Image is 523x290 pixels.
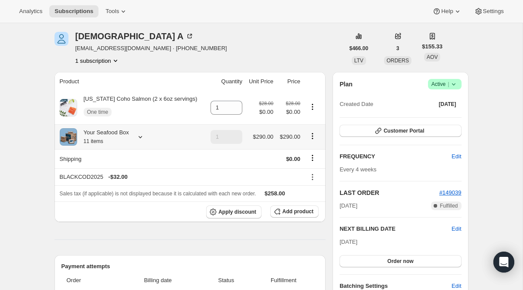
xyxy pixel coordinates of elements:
button: Subscriptions [49,5,98,17]
div: BLACKCOD2025 [60,173,300,181]
span: Order now [387,258,414,265]
span: Customer Portal [384,127,424,134]
th: Quantity [206,72,245,91]
span: Settings [483,8,504,15]
span: Diomi A [54,32,68,46]
a: #149039 [439,189,462,196]
button: Edit [446,150,466,164]
span: ORDERS [387,58,409,64]
span: $466.00 [350,45,368,52]
button: Analytics [14,5,48,17]
span: $155.33 [422,42,442,51]
span: Fulfilled [440,202,458,209]
h2: Payment attempts [61,262,319,271]
span: Add product [282,208,313,215]
span: LTV [354,58,363,64]
button: Customer Portal [340,125,461,137]
span: Created Date [340,100,373,109]
button: Tools [100,5,133,17]
small: $28.00 [286,101,300,106]
button: Edit [452,225,461,233]
small: 11 items [84,138,103,144]
div: [DEMOGRAPHIC_DATA] A [75,32,194,41]
h2: Plan [340,80,353,89]
span: Subscriptions [54,8,93,15]
span: One time [87,109,109,116]
div: [US_STATE] Coho Salmon (2 x 6oz servings) [77,95,197,121]
th: Product [54,72,207,91]
div: Open Intercom Messenger [493,252,514,273]
span: | [448,81,449,88]
button: Add product [270,205,319,218]
span: $0.00 [278,108,300,116]
span: Sales tax (if applicable) is not displayed because it is calculated with each new order. [60,191,256,197]
h2: FREQUENCY [340,152,452,161]
button: Product actions [306,131,319,141]
span: $290.00 [253,133,273,140]
button: Settings [469,5,509,17]
th: Unit Price [245,72,276,91]
h2: NEXT BILLING DATE [340,225,452,233]
span: Apply discount [218,208,256,215]
span: - $32.00 [109,173,128,181]
th: Shipping [54,149,207,168]
span: Help [441,8,453,15]
span: [DATE] [340,201,357,210]
span: Billing date [117,276,199,285]
button: 3 [391,42,404,55]
button: $466.00 [344,42,374,55]
span: 3 [396,45,399,52]
th: Order [61,271,115,290]
span: $0.00 [286,156,300,162]
button: #149039 [439,188,462,197]
span: $290.00 [280,133,300,140]
button: Apply discount [206,205,261,218]
span: [DATE] [340,239,357,245]
span: [DATE] [439,101,456,108]
div: Your Seafood Box [77,128,129,146]
th: Price [276,72,303,91]
span: Tools [105,8,119,15]
h2: LAST ORDER [340,188,439,197]
span: $0.00 [259,108,273,116]
span: Status [204,276,248,285]
button: Product actions [306,102,319,112]
button: Order now [340,255,461,267]
button: Shipping actions [306,153,319,163]
button: [DATE] [434,98,462,110]
span: AOV [427,54,438,60]
span: Edit [452,152,461,161]
small: $28.00 [259,101,273,106]
span: [EMAIL_ADDRESS][DOMAIN_NAME] · [PHONE_NUMBER] [75,44,227,53]
span: Active [431,80,458,89]
img: product img [60,128,77,146]
span: Every 4 weeks [340,166,377,173]
span: $258.00 [265,190,285,197]
span: Fulfillment [254,276,313,285]
button: Help [427,5,467,17]
span: Analytics [19,8,42,15]
button: Product actions [75,56,120,65]
img: product img [60,99,77,116]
